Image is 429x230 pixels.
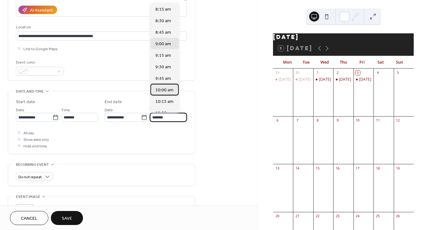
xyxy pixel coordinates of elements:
[10,211,48,225] button: Cancel
[275,118,280,123] div: 6
[23,137,49,143] span: Show date only
[273,77,293,82] div: Monday 29 Sept
[279,77,291,82] div: [DATE]
[16,99,35,105] div: Start date
[51,211,83,225] button: Save
[61,107,70,113] span: Time
[390,56,409,69] div: Sun
[16,194,40,200] span: Event image
[295,118,300,123] div: 7
[155,98,173,105] span: 10:15 am
[295,166,300,170] div: 14
[150,107,158,113] span: Time
[293,77,313,82] div: Tuesday 30 Sept
[335,166,340,170] div: 16
[278,56,297,69] div: Mon
[315,70,320,75] div: 1
[155,29,171,36] span: 8:45 am
[333,77,353,82] div: Thursday 2 Oct
[105,107,113,113] span: Date
[16,88,44,95] span: Date and time
[155,87,173,93] span: 10:00 am
[339,77,351,82] div: [DATE]
[275,70,280,75] div: 29
[273,33,414,41] div: [DATE]
[313,77,333,82] div: Wednesday 1 Oct
[335,118,340,123] div: 9
[16,204,33,222] div: ;
[315,166,320,170] div: 15
[335,70,340,75] div: 2
[16,161,49,168] span: Recurring event
[375,70,380,75] div: 4
[375,166,380,170] div: 18
[396,118,400,123] div: 12
[375,214,380,218] div: 25
[396,214,400,218] div: 26
[353,77,373,82] div: Friday 3 Oct
[23,143,47,150] span: Hide end time
[371,56,390,69] div: Sat
[16,59,63,66] div: Event color
[18,174,42,181] span: Do not repeat
[355,166,360,170] div: 17
[375,118,380,123] div: 11
[155,18,171,24] span: 8:30 am
[275,166,280,170] div: 13
[315,118,320,123] div: 8
[353,56,371,69] div: Fri
[155,6,171,13] span: 8:15 am
[297,56,315,69] div: Tue
[319,77,331,82] div: [DATE]
[315,214,320,218] div: 22
[396,166,400,170] div: 19
[355,70,360,75] div: 3
[62,215,72,222] span: Save
[315,56,334,69] div: Wed
[155,110,173,117] span: 10:30 am
[23,130,34,137] span: All day
[18,6,57,14] button: AI Assistant
[275,214,280,218] div: 20
[16,24,186,31] div: Location
[334,56,353,69] div: Thu
[355,118,360,123] div: 10
[295,214,300,218] div: 21
[396,70,400,75] div: 5
[359,77,371,82] div: [DATE]
[23,46,58,52] span: Link to Google Maps
[16,107,24,113] span: Date
[21,215,37,222] span: Cancel
[155,41,171,47] span: 9:00 am
[295,70,300,75] div: 30
[299,77,311,82] div: [DATE]
[105,99,122,105] div: End date
[155,52,171,59] span: 9:15 am
[335,214,340,218] div: 23
[355,214,360,218] div: 24
[30,7,53,14] div: AI Assistant
[155,64,171,70] span: 9:30 am
[155,75,171,82] span: 9:45 am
